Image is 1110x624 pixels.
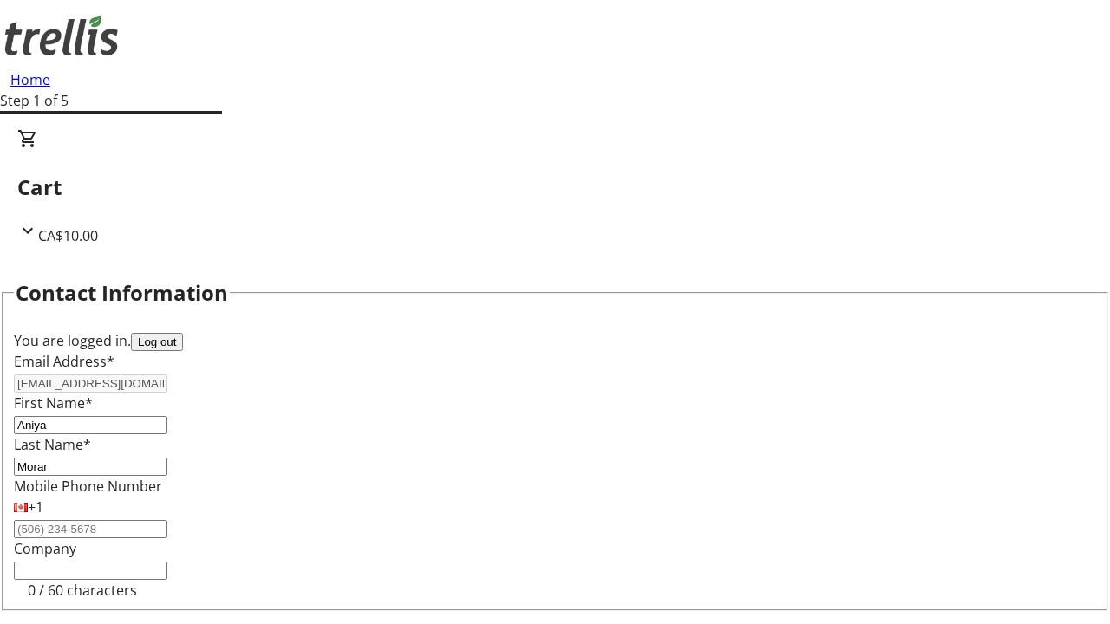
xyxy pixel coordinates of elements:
[14,477,162,496] label: Mobile Phone Number
[28,581,137,600] tr-character-limit: 0 / 60 characters
[17,128,1093,246] div: CartCA$10.00
[38,226,98,245] span: CA$10.00
[131,333,183,351] button: Log out
[14,330,1096,351] div: You are logged in.
[14,435,91,454] label: Last Name*
[14,539,76,558] label: Company
[16,277,228,309] h2: Contact Information
[14,352,114,371] label: Email Address*
[14,520,167,538] input: (506) 234-5678
[17,172,1093,203] h2: Cart
[14,393,93,413] label: First Name*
